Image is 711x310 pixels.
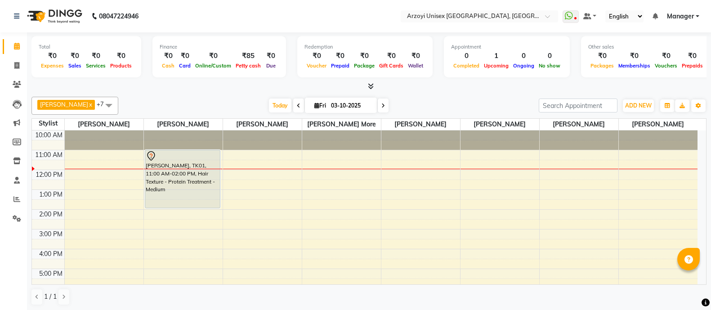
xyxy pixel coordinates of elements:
[381,119,460,130] span: [PERSON_NAME]
[304,43,425,51] div: Redemption
[312,102,328,109] span: Fri
[39,43,134,51] div: Total
[461,119,539,130] span: [PERSON_NAME]
[193,51,233,61] div: ₹0
[537,63,563,69] span: No show
[233,63,263,69] span: Petty cash
[511,63,537,69] span: Ongoing
[328,99,373,112] input: 2025-10-03
[269,99,291,112] span: Today
[223,119,302,130] span: [PERSON_NAME]
[264,63,278,69] span: Due
[616,51,653,61] div: ₹0
[451,51,482,61] div: 0
[352,63,377,69] span: Package
[302,119,381,130] span: [PERSON_NAME] More
[177,63,193,69] span: Card
[88,101,92,108] a: x
[653,63,680,69] span: Vouchers
[108,63,134,69] span: Products
[588,63,616,69] span: Packages
[377,51,406,61] div: ₹0
[680,51,705,61] div: ₹0
[40,101,88,108] span: [PERSON_NAME]
[160,51,177,61] div: ₹0
[625,102,652,109] span: ADD NEW
[539,99,617,112] input: Search Appointment
[667,12,694,21] span: Manager
[23,4,85,29] img: logo
[44,292,57,301] span: 1 / 1
[84,51,108,61] div: ₹0
[233,51,263,61] div: ₹85
[160,43,279,51] div: Finance
[37,190,64,199] div: 1:00 PM
[537,51,563,61] div: 0
[619,119,698,130] span: [PERSON_NAME]
[451,63,482,69] span: Completed
[623,99,654,112] button: ADD NEW
[39,63,66,69] span: Expenses
[377,63,406,69] span: Gift Cards
[406,63,425,69] span: Wallet
[653,51,680,61] div: ₹0
[33,130,64,140] div: 10:00 AM
[680,63,705,69] span: Prepaids
[540,119,618,130] span: [PERSON_NAME]
[451,43,563,51] div: Appointment
[406,51,425,61] div: ₹0
[37,229,64,239] div: 3:00 PM
[32,119,64,128] div: Stylist
[97,100,111,108] span: +7
[66,63,84,69] span: Sales
[304,51,329,61] div: ₹0
[65,119,143,130] span: [PERSON_NAME]
[37,249,64,259] div: 4:00 PM
[34,170,64,180] div: 12:00 PM
[329,63,352,69] span: Prepaid
[482,51,511,61] div: 1
[33,150,64,160] div: 11:00 AM
[108,51,134,61] div: ₹0
[588,51,616,61] div: ₹0
[329,51,352,61] div: ₹0
[37,210,64,219] div: 2:00 PM
[66,51,84,61] div: ₹0
[193,63,233,69] span: Online/Custom
[511,51,537,61] div: 0
[99,4,139,29] b: 08047224946
[145,150,220,208] div: [PERSON_NAME], TK01, 11:00 AM-02:00 PM, Hair Texture - Protein Treatment - Medium
[39,51,66,61] div: ₹0
[144,119,223,130] span: [PERSON_NAME]
[482,63,511,69] span: Upcoming
[352,51,377,61] div: ₹0
[616,63,653,69] span: Memberships
[160,63,177,69] span: Cash
[84,63,108,69] span: Services
[263,51,279,61] div: ₹0
[304,63,329,69] span: Voucher
[177,51,193,61] div: ₹0
[37,269,64,279] div: 5:00 PM
[673,274,702,301] iframe: chat widget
